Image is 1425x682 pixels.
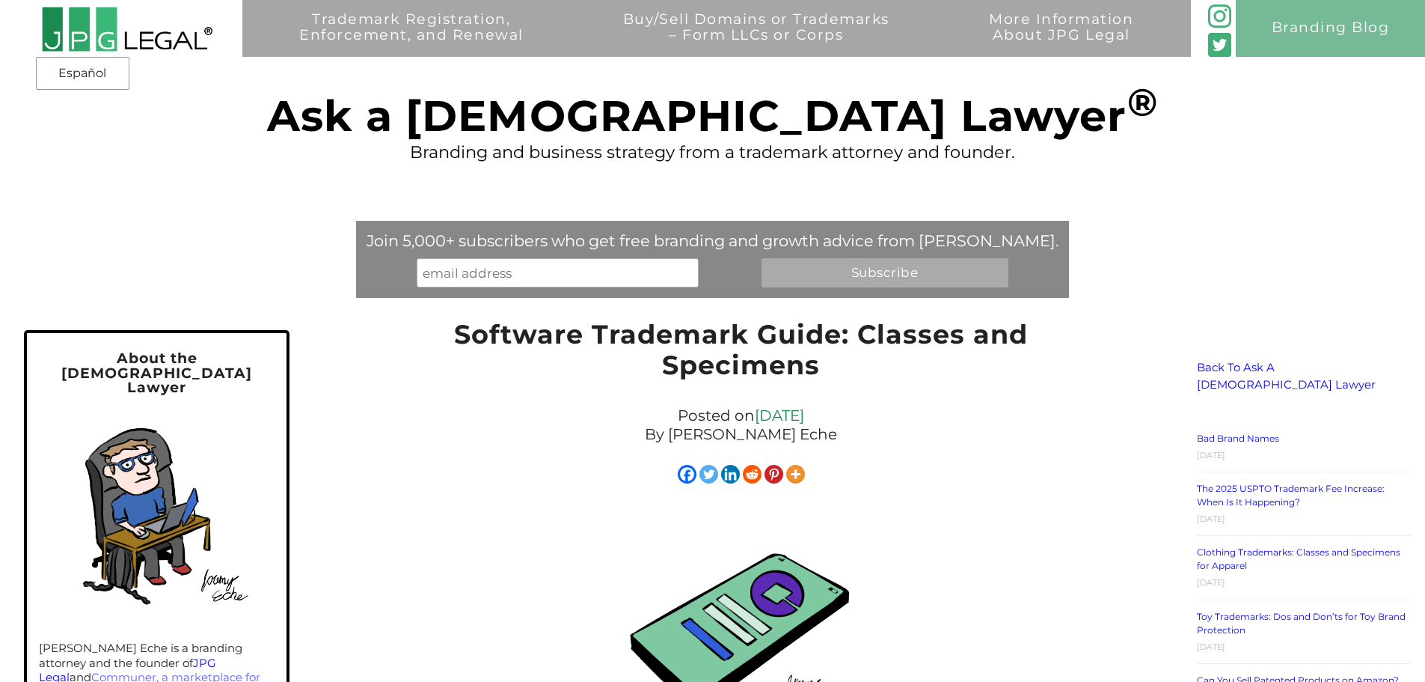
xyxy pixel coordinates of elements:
a: Linkedin [721,465,740,484]
p: By [PERSON_NAME] Eche [435,425,1046,444]
time: [DATE] [1197,642,1225,652]
time: [DATE] [1197,514,1225,524]
a: Twitter [699,465,718,484]
img: glyph-logo_May2016-green3-90.png [1208,4,1232,28]
a: Back To Ask A [DEMOGRAPHIC_DATA] Lawyer [1197,360,1376,392]
img: Self-portrait of Jeremy in his home office. [50,407,264,621]
time: [DATE] [1197,577,1225,588]
input: email address [417,258,699,287]
a: Español [40,60,125,87]
a: [DATE] [755,407,804,424]
input: Subscribe [761,258,1008,287]
a: Trademark Registration,Enforcement, and Renewal [257,12,566,69]
a: More InformationAbout JPG Legal [946,12,1177,69]
a: Buy/Sell Domains or Trademarks– Form LLCs or Corps [580,12,932,69]
a: Toy Trademarks: Dos and Don’ts for Toy Brand Protection [1197,611,1406,636]
h1: Software Trademark Guide: Classes and Specimens [427,320,1054,388]
a: The 2025 USPTO Trademark Fee Increase: When Is It Happening? [1197,483,1385,508]
a: Clothing Trademarks: Classes and Specimens for Apparel [1197,546,1400,571]
a: Reddit [743,465,761,484]
a: Pinterest [764,465,783,484]
a: More [786,465,805,484]
time: [DATE] [1197,450,1225,460]
img: 2016-logo-black-letters-3-r.png [41,6,212,52]
span: About the [DEMOGRAPHIC_DATA] Lawyer [61,350,252,395]
img: Twitter_Social_Icon_Rounded_Square_Color-mid-green3-90.png [1208,33,1232,57]
a: Bad Brand Names [1197,433,1279,444]
div: Posted on [427,403,1054,448]
a: Facebook [678,465,696,484]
